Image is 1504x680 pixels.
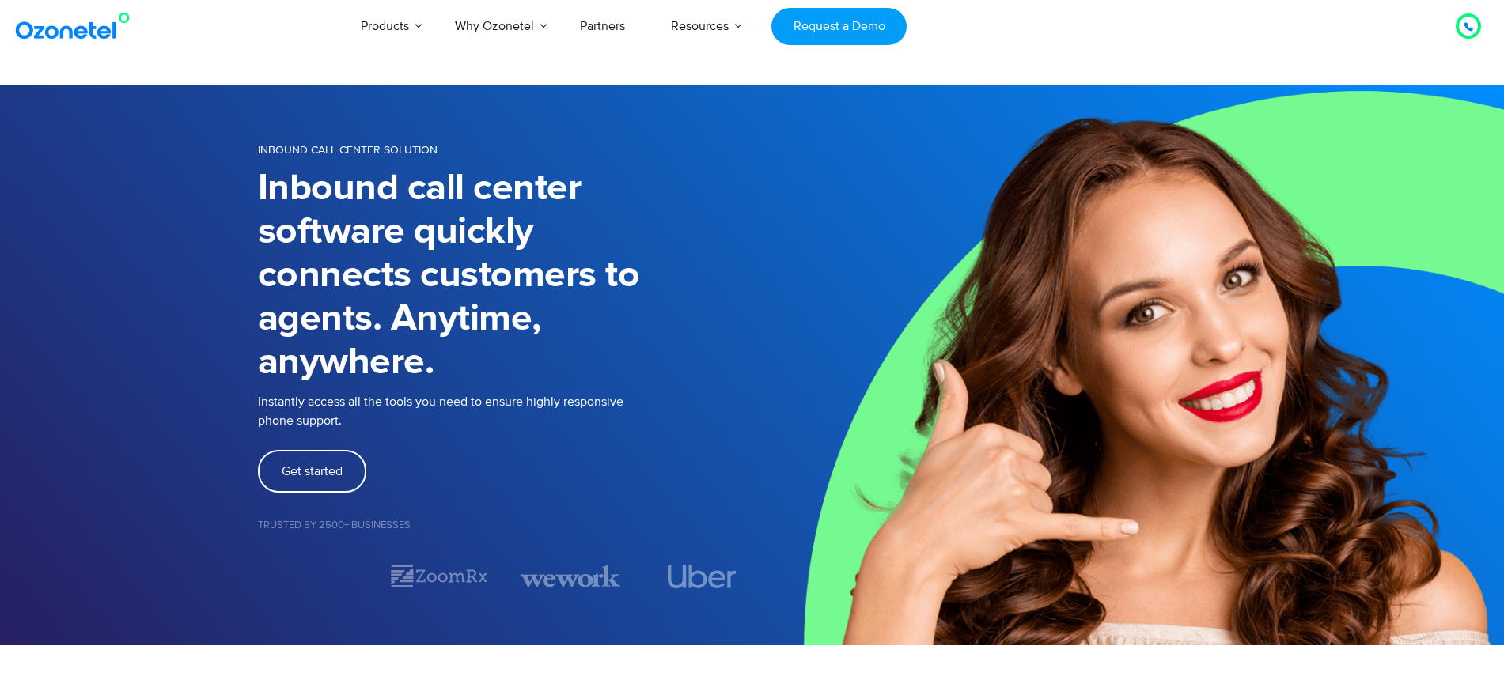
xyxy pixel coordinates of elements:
div: 3 / 7 [521,562,620,590]
div: 2 / 7 [389,562,489,590]
div: 4 / 7 [652,565,752,588]
img: wework [521,562,620,590]
span: INBOUND CALL CENTER SOLUTION [258,143,438,157]
div: 1 / 7 [258,567,358,586]
div: Image Carousel [258,562,752,590]
h1: Inbound call center software quickly connects customers to agents. Anytime, anywhere. [258,167,752,384]
img: zoomrx [389,562,489,590]
a: Request a Demo [771,8,907,45]
span: Get started [282,465,343,478]
img: uber [668,565,737,588]
h5: Trusted by 2500+ Businesses [258,520,752,531]
p: Instantly access all the tools you need to ensure highly responsive phone support. [258,392,752,430]
a: Get started [258,450,366,493]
